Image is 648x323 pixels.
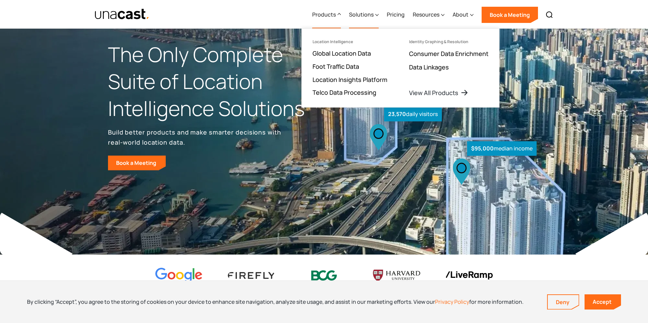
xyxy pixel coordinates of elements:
a: home [94,8,150,20]
img: BCG logo [300,266,348,285]
img: Google logo Color [155,268,202,284]
h1: The Only Complete Suite of Location Intelligence Solutions [108,41,324,122]
nav: Products [301,28,500,108]
img: Search icon [545,11,553,19]
div: median income [467,141,537,156]
a: Book a Meeting [108,155,166,170]
div: About [453,10,468,19]
p: Build better products and make smarter decisions with real-world location data. [108,127,283,147]
a: Book a Meeting [482,7,538,23]
a: Consumer Data Enrichment [409,50,488,58]
div: Solutions [349,10,374,19]
strong: 23,570 [388,110,406,118]
div: Location Intelligence [313,39,353,44]
div: Products [312,10,336,19]
div: daily visitors [384,107,442,121]
a: Privacy Policy [435,298,469,305]
img: liveramp logo [446,271,493,280]
a: Foot Traffic Data [313,62,359,70]
div: Resources [413,1,444,29]
a: Location Insights Platform [313,76,387,84]
img: Harvard U logo [373,267,420,284]
a: Deny [548,295,579,309]
a: Global Location Data [313,49,371,57]
div: Resources [413,10,439,19]
a: Data Linkages [409,63,449,71]
div: Identity Graphing & Resolution [409,39,468,44]
a: View All Products [409,89,468,97]
img: Firefly Advertising logo [228,272,275,278]
div: By clicking “Accept”, you agree to the storing of cookies on your device to enhance site navigati... [27,298,523,305]
strong: $95,000 [471,145,494,152]
div: About [453,1,474,29]
div: Solutions [349,1,379,29]
a: Telco Data Processing [313,88,376,96]
a: Pricing [387,1,405,29]
div: Products [312,1,341,29]
a: Accept [585,294,621,310]
img: Unacast text logo [94,8,150,20]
